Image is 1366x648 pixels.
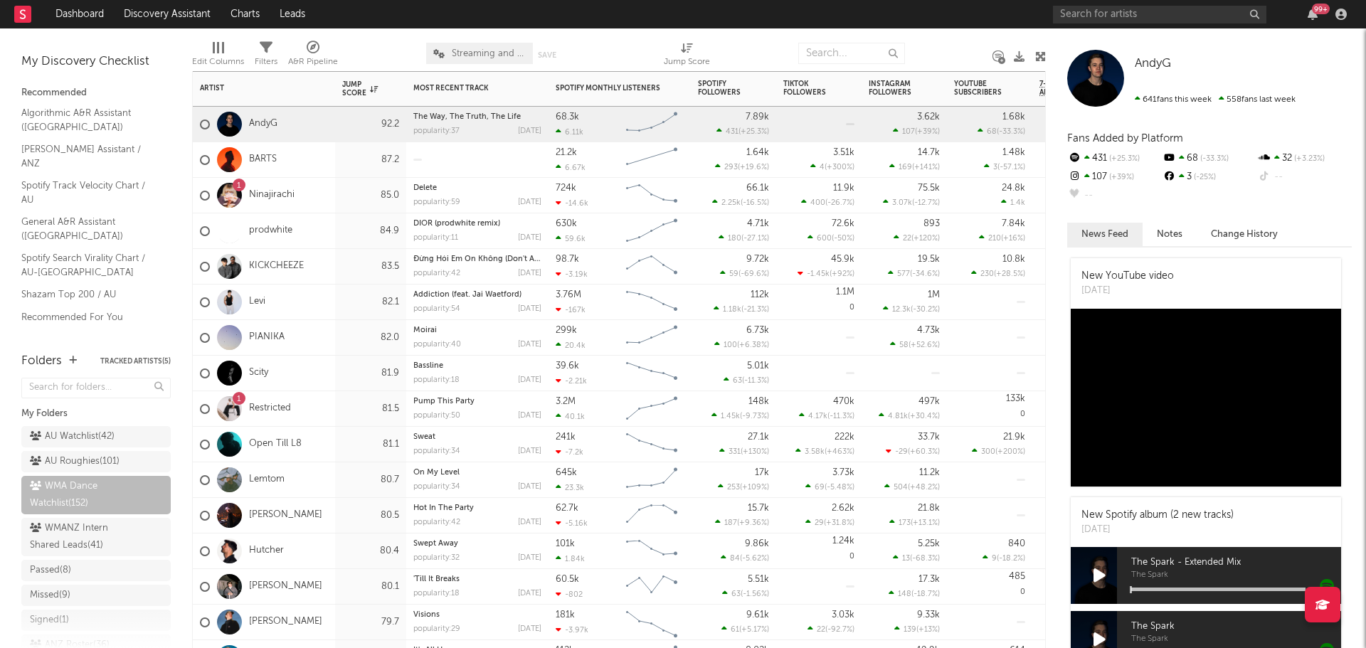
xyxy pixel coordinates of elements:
div: 98.7k [556,255,579,264]
div: 5.01k [747,361,769,371]
span: 3.07k [892,199,912,207]
div: 99 + [1312,4,1330,14]
div: 11.9k [833,184,854,193]
span: 331 [729,448,741,456]
a: AndyG [249,118,277,130]
div: 17k [755,468,769,477]
div: [DATE] [518,447,541,455]
span: 600 [817,235,832,243]
div: [DATE] [518,127,541,135]
div: ( ) [808,233,854,243]
div: ( ) [889,162,940,171]
span: 293 [724,164,738,171]
div: Pump This Party [413,398,541,405]
div: ( ) [712,198,769,207]
div: 7.84k [1002,219,1025,228]
div: 724k [556,184,576,193]
div: 20.4k [556,341,586,350]
div: -3.19k [556,270,588,279]
div: ( ) [795,447,854,456]
div: 83.5 [342,258,399,275]
div: My Folders [21,405,171,423]
div: 299k [556,326,577,335]
div: 66.1k [746,184,769,193]
a: General A&R Assistant ([GEOGRAPHIC_DATA]) [21,214,157,243]
div: popularity: 59 [413,198,460,206]
button: News Feed [1067,223,1143,246]
div: 45.9k [831,255,854,264]
div: ( ) [716,127,769,136]
div: popularity: 54 [413,305,460,313]
a: Lemtom [249,474,285,486]
div: Jump Score [342,80,378,97]
div: ( ) [810,162,854,171]
div: 9.72k [746,255,769,264]
span: -9.73 % [742,413,767,420]
span: +39 % [1107,174,1134,181]
div: 1.64k [746,148,769,157]
div: Recommended [21,85,171,102]
div: A&R Pipeline [288,36,338,77]
div: ( ) [890,340,940,349]
div: ( ) [888,269,940,278]
div: popularity: 42 [413,270,460,277]
div: ( ) [798,269,854,278]
div: 6.11k [556,127,583,137]
a: AU Roughies(101) [21,451,171,472]
div: 39.6k [556,361,579,371]
div: AU Roughies ( 101 ) [30,453,120,470]
div: TikTok Followers [783,80,833,97]
div: 1M [928,290,940,299]
div: popularity: 11 [413,234,458,242]
div: 59.6k [556,234,586,243]
div: 85.0 [342,187,399,204]
div: 148k [748,397,769,406]
div: ( ) [984,162,1025,171]
span: +19.6 % [740,164,767,171]
svg: Chart title [620,107,684,142]
div: My Discovery Checklist [21,53,171,70]
div: Sweat [413,433,541,441]
a: Scity [249,367,268,379]
div: popularity: 50 [413,412,460,420]
div: 6.73k [746,326,769,335]
span: +300 % [827,164,852,171]
div: ( ) [879,411,940,420]
div: ( ) [971,269,1025,278]
div: 241k [556,432,576,442]
div: Folders [21,353,62,370]
div: 81.1 [342,436,399,453]
div: 19.5k [918,255,940,264]
div: ( ) [714,340,769,349]
div: 1.1M [836,287,854,297]
div: -- [1067,186,1162,205]
span: -50 % [834,235,852,243]
span: +16 % [1003,235,1023,243]
a: Swept Away [413,540,458,548]
span: 577 [897,270,910,278]
div: 645k [556,468,577,477]
div: 107 [1067,168,1162,186]
span: -30.2 % [913,306,938,314]
div: ( ) [719,233,769,243]
div: 24.8k [1002,184,1025,193]
a: Đừng Hỏi Em Ổn Không (Don't Ask If I'm Okay) - Vina Hard [413,255,630,263]
div: 133k [1006,394,1025,403]
div: -167k [556,305,586,314]
div: Spotify Monthly Listeners [556,84,662,92]
span: 210 [988,235,1001,243]
div: ( ) [799,411,854,420]
div: 6.67k [556,163,586,172]
a: WMANZ Intern Shared Leads(41) [21,518,171,556]
span: 169 [899,164,912,171]
a: BARTS [249,154,277,166]
span: 3 [993,164,997,171]
span: Streaming and Audience Overview [452,49,526,58]
div: 21.9k [1003,432,1025,442]
div: 33.7k [918,432,940,442]
span: +25.3 % [1107,155,1140,163]
svg: Chart title [620,320,684,356]
a: Missed(9) [21,585,171,606]
div: 470k [833,397,854,406]
div: 14.7k [918,148,940,157]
